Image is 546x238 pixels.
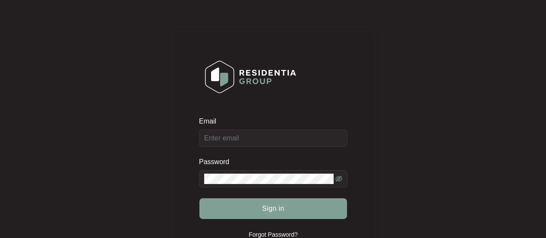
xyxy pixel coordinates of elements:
[199,158,236,166] label: Password
[199,55,302,99] img: Login Logo
[199,130,347,147] input: Email
[199,198,347,219] button: Sign in
[199,117,222,126] label: Email
[262,203,284,214] span: Sign in
[204,174,334,184] input: Password
[335,175,342,182] span: eye-invisible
